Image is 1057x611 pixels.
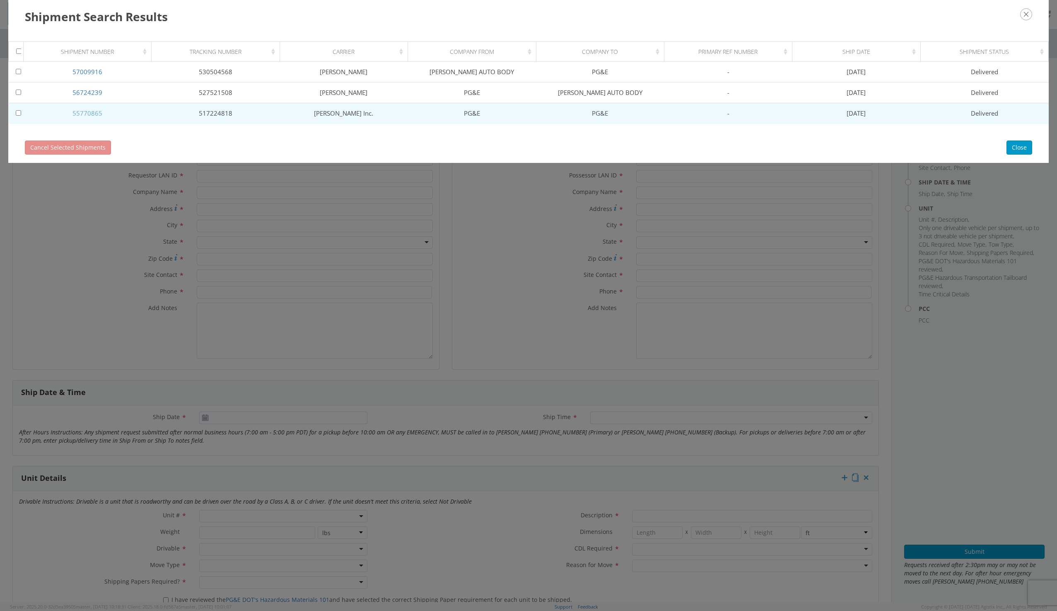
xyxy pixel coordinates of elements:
div: Carrier [287,48,405,56]
td: - [664,82,792,103]
a: 56724239 [72,88,102,97]
td: 530504568 [152,62,280,82]
span: [DATE] [847,109,866,117]
span: Delivered [971,109,998,117]
td: [PERSON_NAME] AUTO BODY [536,82,664,103]
td: - [664,103,792,124]
div: Shipment Status [928,48,1046,56]
span: Cancel Selected Shipments [30,143,106,151]
span: [DATE] [847,88,866,97]
td: 517224818 [152,103,280,124]
td: [PERSON_NAME] [280,82,408,103]
td: PG&E [408,103,536,124]
td: - [664,62,792,82]
div: Primary Ref Number [671,48,789,56]
div: Company From [415,48,533,56]
a: 55770865 [72,109,102,117]
div: Tracking Number [159,48,277,56]
h3: Shipment Search Results [25,8,1032,25]
td: PG&E [536,62,664,82]
div: Shipment Number [31,48,149,56]
td: PG&E [408,82,536,103]
span: [DATE] [847,68,866,76]
div: Ship Date [800,48,918,56]
a: 57009916 [72,68,102,76]
td: PG&E [536,103,664,124]
div: Company To [543,48,661,56]
td: 527521508 [152,82,280,103]
span: Delivered [971,88,998,97]
button: Cancel Selected Shipments [25,141,111,155]
button: Close [1006,141,1032,155]
span: Delivered [971,68,998,76]
td: [PERSON_NAME] [280,62,408,82]
td: [PERSON_NAME] AUTO BODY [408,62,536,82]
td: [PERSON_NAME] Inc. [280,103,408,124]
